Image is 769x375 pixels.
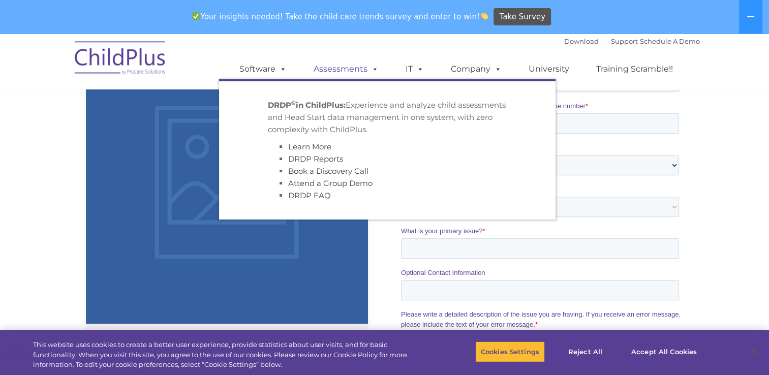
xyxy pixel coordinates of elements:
span: Your insights needed! Take the child care trends survey and enter to win! [188,7,493,26]
a: Assessments [303,59,389,79]
span: Take Survey [500,8,545,26]
a: Download [564,37,599,45]
a: Training Scramble!! [586,59,683,79]
button: Reject All [553,341,617,362]
button: Cookies Settings [475,341,545,362]
a: Support [611,37,638,45]
strong: DRDP in ChildPlus: [268,100,346,110]
div: This website uses cookies to create a better user experience, provide statistics about user visit... [33,340,423,370]
img: 👏 [480,12,488,20]
a: Learn More [288,142,331,151]
a: IT [395,59,434,79]
a: Company [441,59,512,79]
button: Close [742,340,764,363]
button: Accept All Cookies [626,341,702,362]
a: DRDP FAQ [288,191,331,200]
a: DRDP Reports [288,154,343,164]
img: ChildPlus by Procare Solutions [70,34,171,85]
sup: © [291,99,296,106]
a: Schedule A Demo [640,37,700,45]
p: Experience and analyze child assessments and Head Start data management in one system, with zero ... [268,99,507,136]
a: University [518,59,579,79]
a: Attend a Group Demo [288,178,373,188]
a: Take Survey [494,8,551,26]
a: Software [229,59,297,79]
img: ✅ [192,12,200,20]
a: Book a Discovery Call [288,166,368,176]
font: | [564,37,700,45]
